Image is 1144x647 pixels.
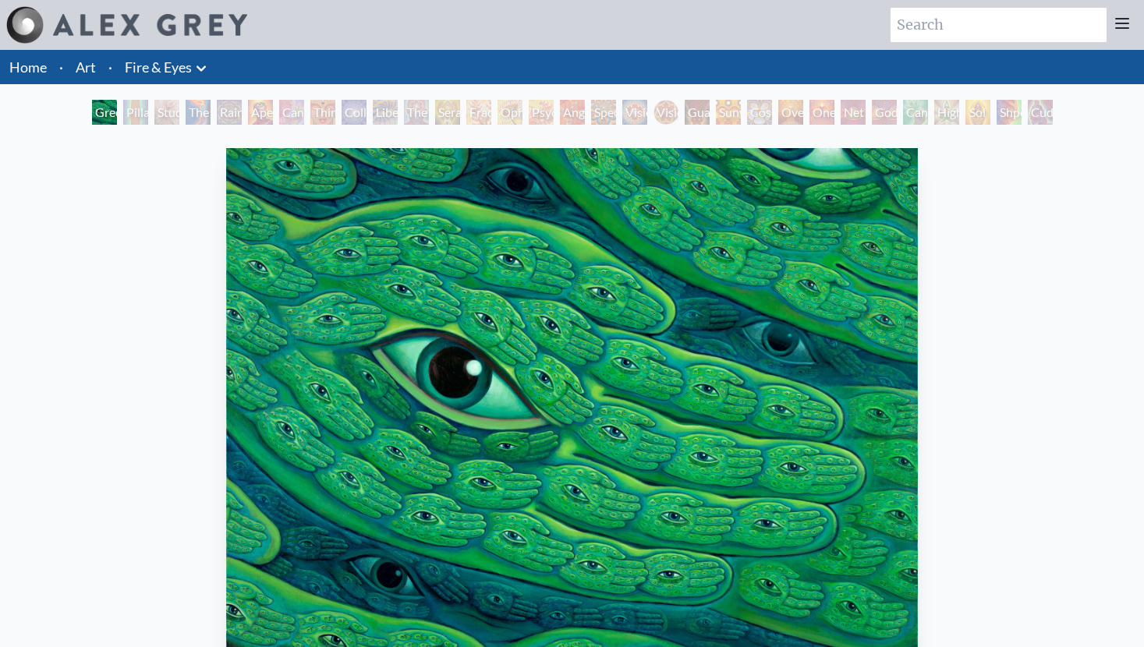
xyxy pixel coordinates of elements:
[560,100,585,125] div: Angel Skin
[809,100,834,125] div: One
[622,100,647,125] div: Vision Crystal
[373,100,398,125] div: Liberation Through Seeing
[310,100,335,125] div: Third Eye Tears of Joy
[125,56,192,78] a: Fire & Eyes
[872,100,897,125] div: Godself
[716,100,741,125] div: Sunyata
[102,50,119,84] li: ·
[1028,100,1053,125] div: Cuddle
[466,100,491,125] div: Fractal Eyes
[76,56,96,78] a: Art
[123,100,148,125] div: Pillar of Awareness
[891,8,1107,42] input: Search
[529,100,554,125] div: Psychomicrograph of a Fractal Paisley Cherub Feather Tip
[591,100,616,125] div: Spectral Lotus
[9,58,47,76] a: Home
[342,100,367,125] div: Collective Vision
[841,100,866,125] div: Net of Being
[778,100,803,125] div: Oversoul
[53,50,69,84] li: ·
[248,100,273,125] div: Aperture
[435,100,460,125] div: Seraphic Transport Docking on the Third Eye
[934,100,959,125] div: Higher Vision
[404,100,429,125] div: The Seer
[154,100,179,125] div: Study for the Great Turn
[92,100,117,125] div: Green Hand
[217,100,242,125] div: Rainbow Eye Ripple
[186,100,211,125] div: The Torch
[747,100,772,125] div: Cosmic Elf
[685,100,710,125] div: Guardian of Infinite Vision
[965,100,990,125] div: Sol Invictus
[997,100,1022,125] div: Shpongled
[279,100,304,125] div: Cannabis Sutra
[903,100,928,125] div: Cannafist
[498,100,522,125] div: Ophanic Eyelash
[653,100,678,125] div: Vision Crystal Tondo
